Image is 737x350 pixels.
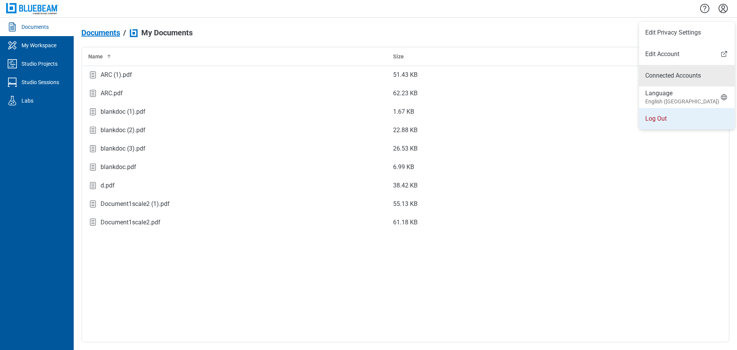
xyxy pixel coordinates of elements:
a: Edit Account [639,50,735,59]
td: 61.18 KB [387,213,692,232]
div: Studio Sessions [21,78,59,86]
div: Language [645,89,719,105]
img: Bluebeam, Inc. [6,3,58,14]
td: 26.53 KB [387,139,692,158]
svg: Labs [6,95,18,107]
td: 51.43 KB [387,66,692,84]
ul: Menu [639,22,735,129]
div: Documents [21,23,49,31]
button: Settings [717,2,729,15]
div: ARC.pdf [101,89,123,98]
svg: Studio Projects [6,58,18,70]
td: 55.13 KB [387,195,692,213]
span: My Documents [141,28,193,37]
td: 22.88 KB [387,121,692,139]
div: Size [393,53,686,60]
div: blankdoc (1).pdf [101,107,145,116]
td: 38.42 KB [387,176,692,195]
li: Edit Privacy Settings [639,22,735,43]
div: blankdoc.pdf [101,163,136,172]
td: 1.67 KB [387,103,692,121]
div: Document1scale2 (1).pdf [101,199,170,209]
div: Labs [21,97,33,105]
div: d.pdf [101,181,115,190]
svg: Studio Sessions [6,76,18,88]
div: blankdoc (2).pdf [101,126,145,135]
li: Log Out [639,108,735,129]
svg: Documents [6,21,18,33]
svg: My Workspace [6,39,18,51]
div: ARC (1).pdf [101,70,132,80]
div: Name [88,53,381,60]
div: blankdoc (3).pdf [101,144,145,153]
td: 6.99 KB [387,158,692,176]
small: English ([GEOGRAPHIC_DATA]) [645,98,719,105]
td: 62.23 KB [387,84,692,103]
div: / [123,28,126,37]
span: Documents [81,28,120,37]
div: My Workspace [21,41,56,49]
a: Connected Accounts [645,71,729,80]
div: Document1scale2.pdf [101,218,160,227]
table: bb-data-table [82,47,729,232]
div: Studio Projects [21,60,58,68]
